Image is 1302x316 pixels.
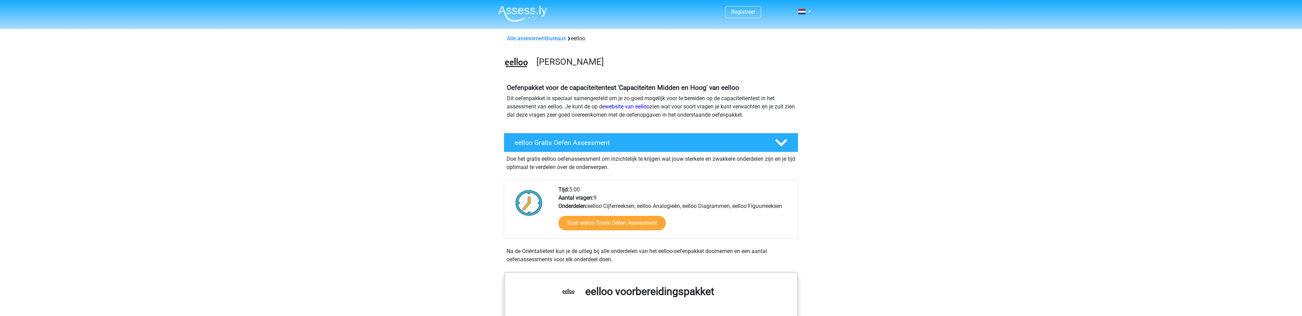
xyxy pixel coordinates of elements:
div: eelloo [504,34,798,43]
img: eelloo.png [504,51,529,75]
div: Na de Oriëntatietest kun je de uitleg bij alle onderdelen van het eelloo-oefenpakket doornemen en... [504,247,798,264]
img: Klok [512,186,546,220]
a: website van eelloo [605,103,650,110]
div: 5:00 9 eelloo Cijferreeksen, eelloo Analogieën, eelloo Diagrammen, eelloo Figuurreeksen [553,186,798,239]
b: Oefenpakket voor de capaciteitentest 'Capaciteiten Midden en Hoog' van eelloo [507,84,739,92]
a: Start eelloo Gratis Oefen Assessment [558,216,666,230]
b: Aantal vragen: [558,194,594,201]
div: Doe het gratis eelloo oefenassessment om inzichtelijk te krijgen wat jouw sterkere en zwakkere on... [504,152,798,171]
a: eelloo Gratis Oefen Assessment [501,133,801,152]
h3: [PERSON_NAME] [536,56,793,67]
p: Dit oefenpakket is speciaal samengesteld om je zo goed mogelijk voor te bereiden op de capaciteit... [507,94,795,119]
b: Tijd: [558,186,569,193]
b: Onderdelen: [558,203,587,209]
img: Assessly [498,6,547,22]
a: Registreer [731,9,755,15]
a: Alle assessmentbureaus [507,35,566,42]
h4: eelloo Gratis Oefen Assessment [515,139,764,147]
